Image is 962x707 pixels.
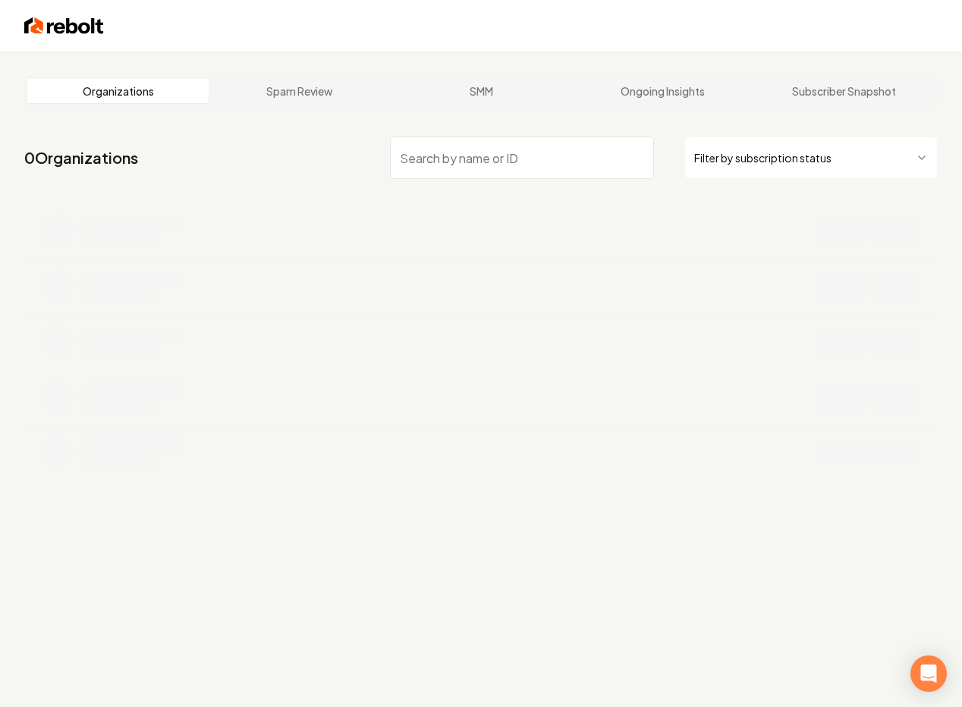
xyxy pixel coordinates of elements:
a: SMM [390,79,571,103]
a: 0Organizations [24,147,138,168]
a: Spam Review [209,79,390,103]
a: Organizations [27,79,209,103]
a: Subscriber Snapshot [753,79,935,103]
a: Ongoing Insights [572,79,753,103]
img: Rebolt Logo [24,15,104,36]
div: Open Intercom Messenger [910,655,947,692]
input: Search by name or ID [390,137,654,179]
